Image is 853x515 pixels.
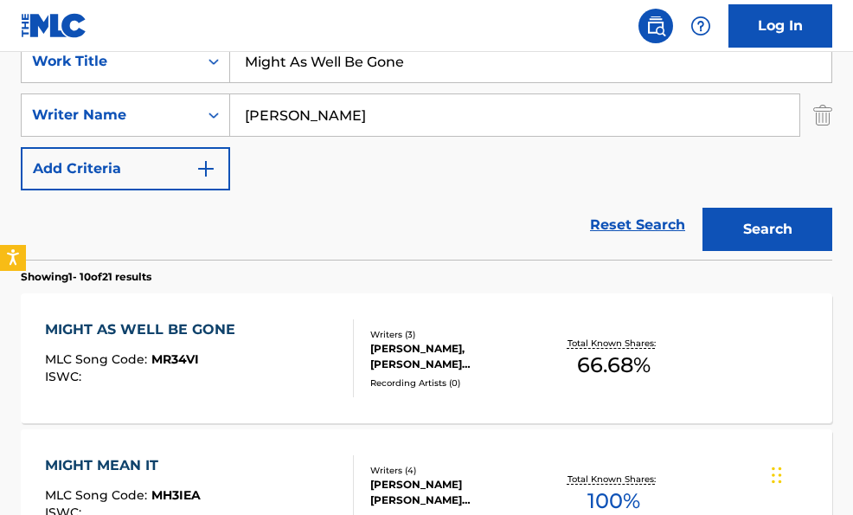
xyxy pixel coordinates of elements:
button: Search [702,208,832,251]
div: MIGHT AS WELL BE GONE [45,319,244,340]
span: MR34VI [151,351,199,367]
span: MLC Song Code : [45,351,151,367]
p: Total Known Shares: [568,337,660,350]
div: Writer Name [32,105,188,126]
div: Help [683,9,718,43]
a: Log In [728,4,832,48]
div: Recording Artists ( 0 ) [370,377,547,389]
span: MH3IEA [151,487,201,503]
span: 66.68 % [577,350,651,381]
span: MLC Song Code : [45,487,151,503]
img: help [690,16,711,36]
div: [PERSON_NAME] [PERSON_NAME] [PERSON_NAME] [PERSON_NAME], [PERSON_NAME] [PERSON_NAME] [370,477,547,508]
div: Writers ( 3 ) [370,328,547,341]
a: Reset Search [581,206,694,244]
img: search [645,16,666,36]
img: 9d2ae6d4665cec9f34b9.svg [196,158,216,179]
a: Public Search [638,9,673,43]
form: Search Form [21,40,832,260]
iframe: Chat Widget [766,432,853,515]
p: Total Known Shares: [568,473,660,486]
img: MLC Logo [21,13,87,38]
span: ISWC : [45,369,86,384]
div: [PERSON_NAME], [PERSON_NAME] [PERSON_NAME] [PERSON_NAME] [370,341,547,372]
div: Work Title [32,51,188,72]
a: MIGHT AS WELL BE GONEMLC Song Code:MR34VIISWC:Writers (3)[PERSON_NAME], [PERSON_NAME] [PERSON_NAM... [21,293,832,423]
div: Writers ( 4 ) [370,464,547,477]
button: Add Criteria [21,147,230,190]
div: Drag [772,449,782,501]
div: MIGHT MEAN IT [45,455,201,476]
img: Delete Criterion [813,93,832,137]
p: Showing 1 - 10 of 21 results [21,269,151,285]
